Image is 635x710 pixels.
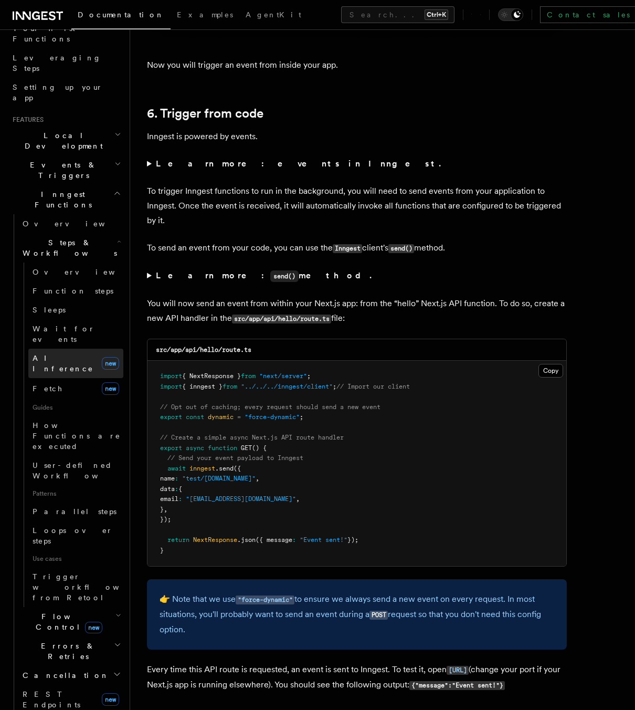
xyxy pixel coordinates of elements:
summary: Learn more: events in Inngest. [147,156,567,171]
button: Toggle dark mode [498,8,523,21]
span: "force-dynamic" [245,413,300,421]
span: Function steps [33,287,113,295]
span: Local Development [8,130,114,151]
a: Documentation [71,3,171,29]
span: Setting up your app [13,83,103,102]
button: Inngest Functions [8,185,123,214]
span: .send [215,465,234,472]
span: export [160,413,182,421]
a: Parallel steps [28,502,123,521]
span: name [160,475,175,482]
button: Steps & Workflows [18,233,123,263]
a: "force-dynamic" [236,594,294,604]
span: }); [160,516,171,523]
span: inngest [189,465,215,472]
p: To trigger Inngest functions to run in the background, you will need to send events from your app... [147,184,567,228]
span: Wait for events [33,325,95,343]
span: How Functions are executed [33,421,121,451]
span: data [160,485,175,493]
strong: Learn more: events in Inngest. [156,159,443,169]
span: async [186,444,204,452]
span: new [102,382,119,395]
a: Examples [171,3,239,28]
span: ; [307,372,311,380]
a: Leveraging Steps [8,48,123,78]
span: "test/[DOMAIN_NAME]" [182,475,256,482]
a: 6. Trigger from code [147,106,263,121]
a: Loops over steps [28,521,123,550]
span: }); [347,536,358,544]
summary: Learn more:send()method. [147,268,567,284]
span: Fetch [33,384,63,393]
button: Errors & Retries [18,636,123,666]
span: ({ message [256,536,292,544]
span: .json [237,536,256,544]
p: Every time this API route is requested, an event is sent to Inngest. To test it, open (change you... [147,662,567,693]
span: Patterns [28,485,123,502]
code: POST [369,611,388,620]
a: Sleeps [28,300,123,319]
code: {"message":"Event sent!"} [409,681,505,690]
span: { NextResponse } [182,372,241,380]
span: new [102,693,119,706]
button: Search...Ctrl+K [341,6,454,23]
span: Cancellation [18,670,109,681]
code: "force-dynamic" [236,596,294,604]
a: Overview [28,263,123,281]
div: Steps & Workflows [18,263,123,607]
span: = [237,413,241,421]
span: , [256,475,259,482]
a: How Functions are executed [28,416,123,456]
strong: Learn more: method. [156,270,374,280]
code: src/app/api/hello/route.ts [232,315,331,323]
span: Parallel steps [33,507,117,516]
button: Cancellation [18,666,123,685]
span: import [160,372,182,380]
span: email [160,495,178,503]
p: 👉 Note that we use to ensure we always send a new event on every request. In most situations, you... [160,592,554,637]
span: Trigger workflows from Retool [33,572,148,602]
a: Trigger workflows from Retool [28,567,123,607]
span: dynamic [208,413,234,421]
span: new [85,622,102,633]
span: function [208,444,237,452]
span: NextResponse [193,536,237,544]
span: ; [300,413,303,421]
a: [URL] [447,664,469,674]
span: Examples [177,11,233,19]
a: Setting up your app [8,78,123,107]
span: AI Inference [33,354,93,373]
span: User-defined Workflows [33,461,127,480]
span: : [178,495,182,503]
span: return [167,536,189,544]
a: Your first Functions [8,19,123,48]
span: Leveraging Steps [13,54,101,72]
span: Documentation [78,11,164,19]
span: AgentKit [246,11,301,19]
span: : [175,475,178,482]
code: Inngest [333,244,362,253]
span: Features [8,116,44,124]
span: Steps & Workflows [18,237,117,258]
span: () { [252,444,267,452]
button: Local Development [8,126,123,155]
span: // Import our client [336,383,410,390]
p: To send an event from your code, you can use the client's method. [147,241,567,256]
p: Now you will trigger an event from inside your app. [147,58,567,72]
span: Flow Control [18,611,115,632]
button: Flow Controlnew [18,607,123,636]
a: AI Inferencenew [28,349,123,378]
span: "[EMAIL_ADDRESS][DOMAIN_NAME]" [186,495,296,503]
code: send() [270,270,299,282]
p: Inngest is powered by events. [147,129,567,144]
span: import [160,383,182,390]
span: Inngest Functions [8,189,113,210]
button: Events & Triggers [8,155,123,185]
span: Loops over steps [33,526,113,545]
span: ; [333,383,336,390]
span: , [296,495,300,503]
code: [URL] [447,666,469,675]
span: ({ [234,465,241,472]
span: Events & Triggers [8,160,114,181]
span: "../../../inngest/client" [241,383,333,390]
